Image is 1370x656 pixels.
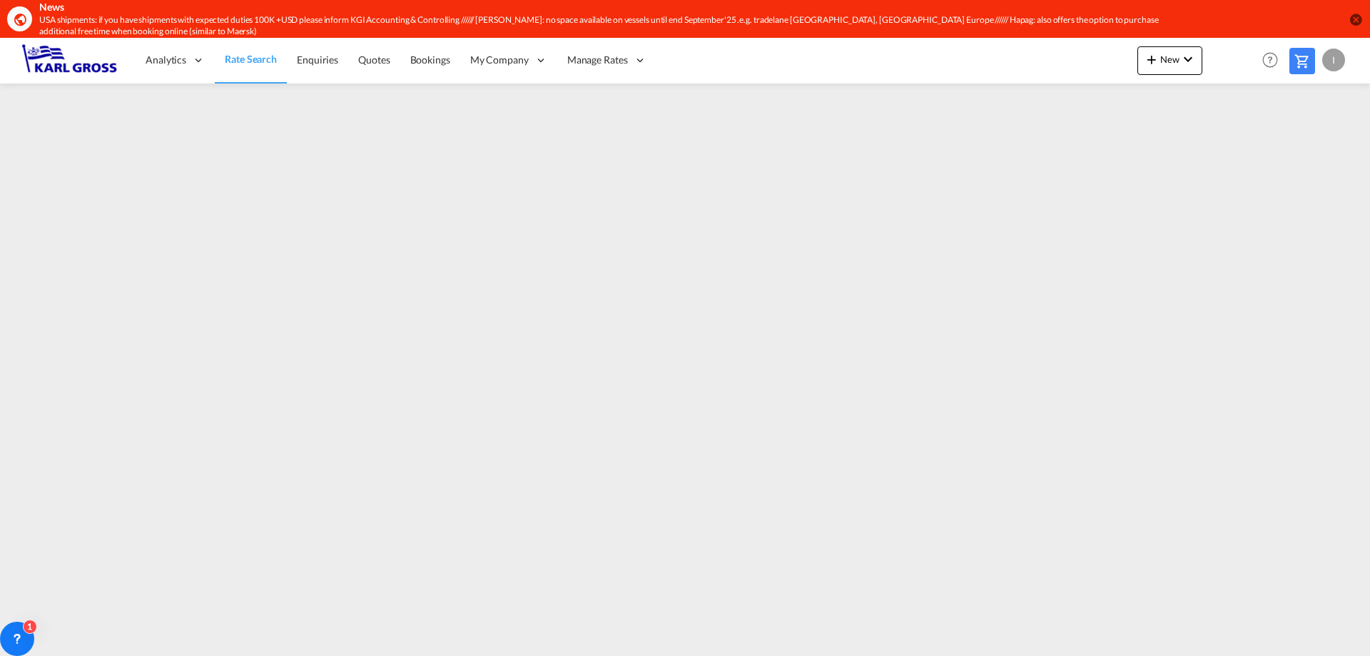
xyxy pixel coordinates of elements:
[39,14,1160,39] div: USA shipments: if you have shipments with expected duties 100K +USD please inform KGI Accounting ...
[460,37,557,84] div: My Company
[225,53,277,65] span: Rate Search
[21,44,118,76] img: 3269c73066d711f095e541db4db89301.png
[146,53,186,67] span: Analytics
[136,37,215,84] div: Analytics
[1179,51,1197,68] md-icon: icon-chevron-down
[557,37,656,84] div: Manage Rates
[1322,49,1345,71] div: I
[1143,54,1197,65] span: New
[358,54,390,66] span: Quotes
[1349,12,1363,26] button: icon-close-circle
[215,37,287,84] a: Rate Search
[567,53,628,67] span: Manage Rates
[470,53,529,67] span: My Company
[1258,48,1282,72] span: Help
[400,37,460,84] a: Bookings
[287,37,348,84] a: Enquiries
[410,54,450,66] span: Bookings
[297,54,338,66] span: Enquiries
[348,37,400,84] a: Quotes
[1143,51,1160,68] md-icon: icon-plus 400-fg
[13,12,27,26] md-icon: icon-earth
[1258,48,1289,74] div: Help
[1137,46,1202,75] button: icon-plus 400-fgNewicon-chevron-down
